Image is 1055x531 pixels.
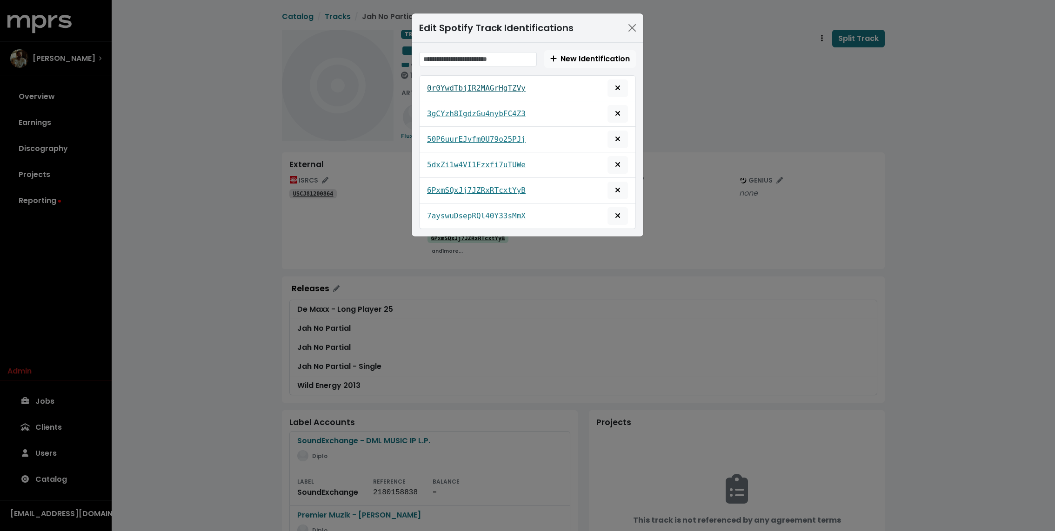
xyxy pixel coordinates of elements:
[427,159,526,170] a: 5dxZi1w4VI1Fzxfi7uTUWe
[544,50,636,68] button: Create new Spotify track identification
[608,182,628,199] button: Remove this spotify identification
[427,211,526,220] tt: 7ayswuDsepRQl40Y33sMmX
[427,109,526,118] tt: 3gCYzh8IgdzGu4nybFC4Z3
[625,20,640,35] button: Close
[608,156,628,174] button: Remove this spotify identification
[608,207,628,225] button: Remove this spotify identification
[550,53,630,64] span: New Identification
[427,160,526,169] tt: 5dxZi1w4VI1Fzxfi7uTUWe
[427,135,526,144] tt: 50P6uurEJvfm0U79o25PJj
[427,84,526,92] tt: 0r0YwdTbjIR2MAGrHgTZVy
[608,105,628,123] button: Remove this spotify identification
[427,108,526,119] a: 3gCYzh8IgdzGu4nybFC4Z3
[419,21,574,35] div: Edit Spotify Track Identifications
[427,83,526,94] a: 0r0YwdTbjIR2MAGrHgTZVy
[427,185,526,196] a: 6PxmSQxJj7JZRxRTcxtYyB
[427,186,526,195] tt: 6PxmSQxJj7JZRxRTcxtYyB
[427,134,526,145] a: 50P6uurEJvfm0U79o25PJj
[608,79,628,97] button: Remove this spotify identification
[608,131,628,148] button: Remove this spotify identification
[427,210,526,222] a: 7ayswuDsepRQl40Y33sMmX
